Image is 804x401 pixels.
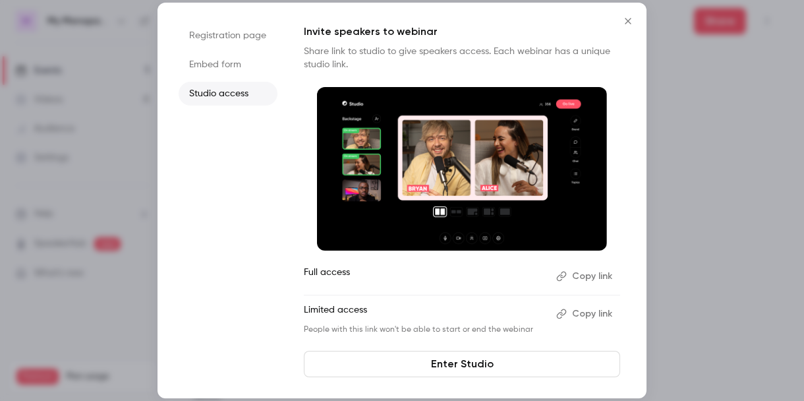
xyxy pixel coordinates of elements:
[615,8,641,34] button: Close
[304,45,620,71] p: Share link to studio to give speakers access. Each webinar has a unique studio link.
[304,303,546,324] p: Limited access
[317,87,607,251] img: Invite speakers to webinar
[304,24,620,40] p: Invite speakers to webinar
[304,266,546,287] p: Full access
[179,24,277,47] li: Registration page
[551,266,620,287] button: Copy link
[304,351,620,377] a: Enter Studio
[551,303,620,324] button: Copy link
[179,53,277,77] li: Embed form
[304,324,546,335] p: People with this link won't be able to start or end the webinar
[179,82,277,106] li: Studio access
